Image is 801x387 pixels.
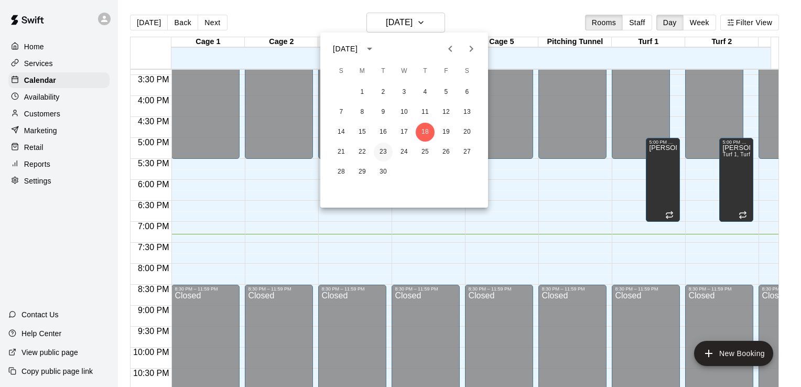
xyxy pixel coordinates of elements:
span: Friday [437,61,456,82]
button: Next month [461,38,482,59]
span: Monday [353,61,372,82]
button: 9 [374,103,393,122]
span: Tuesday [374,61,393,82]
button: calendar view is open, switch to year view [361,40,378,58]
div: [DATE] [333,44,358,55]
span: Wednesday [395,61,414,82]
span: Thursday [416,61,435,82]
button: 20 [458,123,477,142]
button: 25 [416,143,435,162]
span: Sunday [332,61,351,82]
button: 16 [374,123,393,142]
button: 4 [416,83,435,102]
button: 11 [416,103,435,122]
button: 26 [437,143,456,162]
button: Previous month [440,38,461,59]
button: 24 [395,143,414,162]
button: 6 [458,83,477,102]
button: 22 [353,143,372,162]
button: 1 [353,83,372,102]
button: 19 [437,123,456,142]
button: 3 [395,83,414,102]
button: 21 [332,143,351,162]
button: 13 [458,103,477,122]
button: 28 [332,163,351,181]
button: 18 [416,123,435,142]
button: 7 [332,103,351,122]
button: 5 [437,83,456,102]
button: 27 [458,143,477,162]
button: 23 [374,143,393,162]
button: 17 [395,123,414,142]
button: 30 [374,163,393,181]
button: 15 [353,123,372,142]
button: 12 [437,103,456,122]
button: 8 [353,103,372,122]
button: 10 [395,103,414,122]
button: 14 [332,123,351,142]
span: Saturday [458,61,477,82]
button: 29 [353,163,372,181]
button: 2 [374,83,393,102]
